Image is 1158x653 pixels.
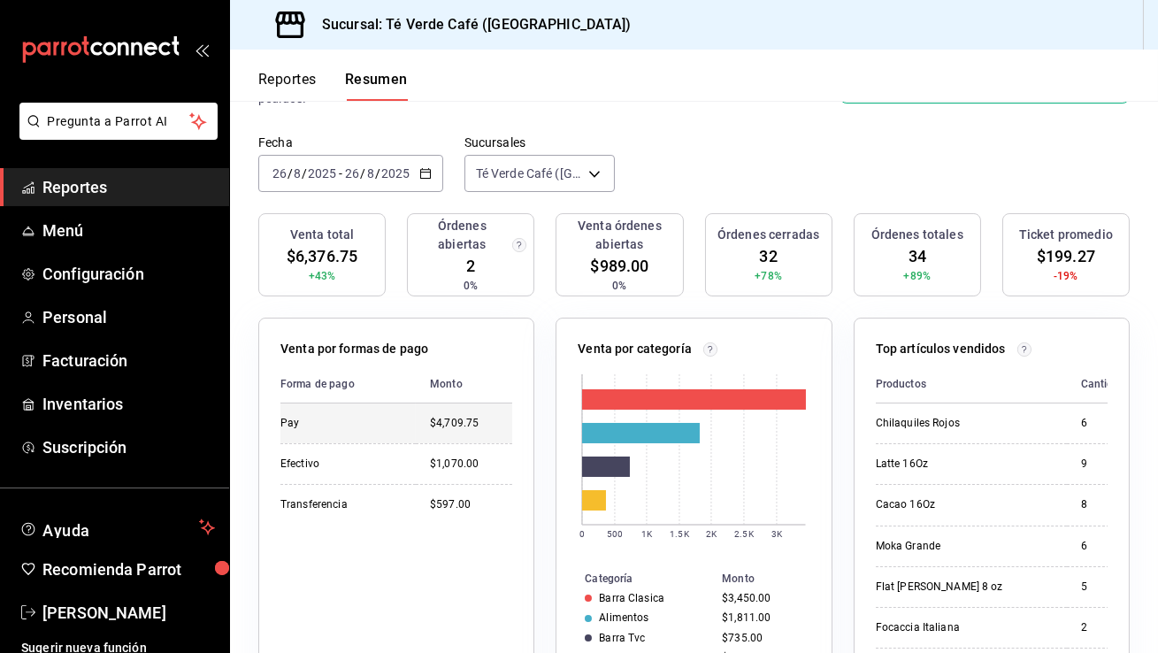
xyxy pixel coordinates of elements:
[415,217,509,254] h3: Órdenes abiertas
[272,166,288,181] input: --
[280,497,402,512] div: Transferencia
[464,137,615,150] label: Sucursales
[903,268,931,284] span: +89%
[1081,580,1126,595] div: 5
[42,601,215,625] span: [PERSON_NAME]
[380,166,410,181] input: ----
[579,529,585,539] text: 0
[717,226,819,244] h3: Órdenes cerradas
[876,416,1053,431] div: Chilaquiles Rojos
[307,166,337,181] input: ----
[360,166,365,181] span: /
[735,529,755,539] text: 2.5K
[1081,620,1126,635] div: 2
[344,166,360,181] input: --
[1019,226,1113,244] h3: Ticket promedio
[722,592,802,604] div: $3,450.00
[706,529,717,539] text: 2K
[302,166,307,181] span: /
[1037,244,1095,268] span: $199.27
[1081,457,1126,472] div: 9
[280,340,428,358] p: Venta por formas de pago
[876,340,1006,358] p: Top artículos vendidos
[466,254,475,278] span: 2
[1081,539,1126,554] div: 6
[607,529,623,539] text: 500
[12,125,218,143] a: Pregunta a Parrot AI
[599,611,648,624] div: Alimentos
[42,175,215,199] span: Reportes
[42,305,215,329] span: Personal
[345,71,408,101] button: Resumen
[258,71,408,101] div: navigation tabs
[599,592,664,604] div: Barra Clasica
[288,166,293,181] span: /
[722,632,802,644] div: $735.00
[258,71,317,101] button: Reportes
[430,416,512,431] div: $4,709.75
[287,244,357,268] span: $6,376.75
[375,166,380,181] span: /
[564,217,675,254] h3: Venta órdenes abiertas
[290,226,354,244] h3: Venta total
[42,557,215,581] span: Recomienda Parrot
[755,268,782,284] span: +78%
[416,365,512,403] th: Monto
[42,392,215,416] span: Inventarios
[339,166,342,181] span: -
[280,457,402,472] div: Efectivo
[48,112,190,131] span: Pregunta a Parrot AI
[759,244,777,268] span: 32
[556,569,715,588] th: Categoría
[280,365,416,403] th: Forma de pago
[599,632,645,644] div: Barra Tvc
[909,244,926,268] span: 34
[876,580,1053,595] div: Flat [PERSON_NAME] 8 oz
[280,416,402,431] div: Pay
[876,620,1053,635] div: Focaccia Italiana
[464,278,478,294] span: 0%
[42,219,215,242] span: Menú
[42,349,215,373] span: Facturación
[578,340,692,358] p: Venta por categoría
[876,457,1053,472] div: Latte 16Oz
[42,262,215,286] span: Configuración
[309,268,336,284] span: +43%
[671,529,690,539] text: 1.5K
[876,497,1053,512] div: Cacao 16Oz
[258,137,443,150] label: Fecha
[293,166,302,181] input: --
[876,365,1067,403] th: Productos
[1081,497,1126,512] div: 8
[476,165,582,182] span: Té Verde Café ([GEOGRAPHIC_DATA])
[715,569,831,588] th: Monto
[195,42,209,57] button: open_drawer_menu
[871,226,963,244] h3: Órdenes totales
[42,517,192,538] span: Ayuda
[42,435,215,459] span: Suscripción
[430,457,512,472] div: $1,070.00
[590,254,648,278] span: $989.00
[876,539,1053,554] div: Moka Grande
[612,278,626,294] span: 0%
[308,14,632,35] h3: Sucursal: Té Verde Café ([GEOGRAPHIC_DATA])
[1081,416,1126,431] div: 6
[722,611,802,624] div: $1,811.00
[1067,365,1140,403] th: Cantidad
[366,166,375,181] input: --
[771,529,783,539] text: 3K
[1054,268,1078,284] span: -19%
[19,103,218,140] button: Pregunta a Parrot AI
[641,529,653,539] text: 1K
[430,497,512,512] div: $597.00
